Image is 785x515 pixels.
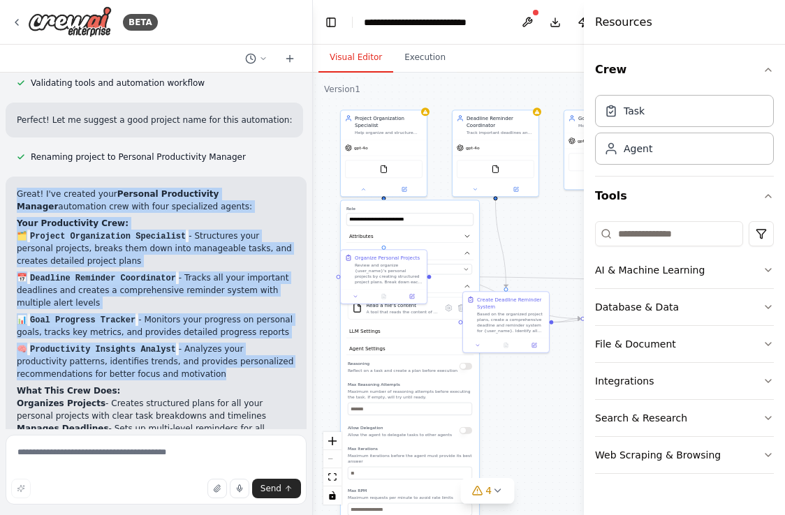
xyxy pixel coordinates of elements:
[348,361,369,366] span: Reasoning
[477,311,545,334] div: Based on the organized project plans, create a comprehensive deadline and reminder system for {us...
[595,50,774,89] button: Crew
[496,185,536,193] button: Open in side panel
[624,142,652,156] div: Agent
[595,400,774,436] button: Search & Research
[324,84,360,95] div: Version 1
[348,446,472,451] label: Max Iterations
[393,43,457,73] button: Execution
[27,230,189,243] code: Project Organization Specialist
[355,254,420,261] div: Organize Personal Projects
[123,14,158,31] div: BETA
[279,50,301,67] button: Start a new chat
[466,145,480,151] span: gpt-4o
[346,342,474,355] button: Agent Settings
[11,479,31,498] button: Improve this prompt
[460,478,514,504] button: 4
[348,453,472,464] p: Maximum iterations before the agent must provide its best answer
[17,271,295,309] p: 📅 - Tracks all your important deadlines and creates a comprehensive reminder system with multiple...
[348,495,472,500] p: Maximum requests per minute to avoid rate limits
[564,110,651,190] div: Goal Progress TrackerMonitor and analyze progress on personal goals for {user_name}, track key me...
[348,382,472,387] label: Max Reasoning Attempts
[595,14,652,31] h4: Resources
[28,6,112,38] img: Logo
[595,216,774,485] div: Tools
[348,488,472,493] label: Max RPM
[431,274,703,284] g: Edge from 969a9dd5-84e4-4cc7-8ffb-95dd76c9d993 to a8ab52c5-a3d7-4b59-a6e1-f3c4e9d64958
[595,263,705,277] div: AI & Machine Learning
[17,189,219,211] strong: Personal Productivity Manager
[318,43,393,73] button: Visual Editor
[323,432,342,505] div: React Flow controls
[349,328,381,335] span: LLM Settings
[455,301,467,314] button: Delete tool
[355,262,423,285] div: Review and organize {user_name}'s personal projects by creating structured project plans. Break d...
[348,368,457,373] p: Reflect on a task and create a plan before execution
[27,343,179,356] code: Productivity Insights Analyst
[17,188,295,213] p: Great! I've created your automation crew with four specialized agents:
[17,424,109,433] strong: Manages Deadlines
[27,314,138,327] code: Goal Progress Tracker
[595,411,687,425] div: Search & Research
[491,165,499,173] img: FileReadTool
[349,345,386,352] span: Agent Settings
[261,483,281,494] span: Send
[340,249,427,304] div: Organize Personal ProjectsReview and organize {user_name}'s personal projects by creating structu...
[595,89,774,176] div: Crew
[31,77,205,89] span: Validating tools and automation workflow
[354,145,368,151] span: gpt-4o
[346,280,474,293] button: Tools
[485,484,492,498] span: 4
[595,337,676,351] div: File & Document
[17,386,120,396] strong: What This Crew Does:
[595,437,774,473] button: Web Scraping & Browsing
[348,432,452,438] p: Allow the agent to delegate tasks to other agents
[366,309,438,315] div: A tool that reads the content of a file. To use this tool, provide a 'file_path' parameter with t...
[349,232,374,239] span: Attributes
[17,218,129,228] strong: Your Productivity Crew:
[323,468,342,486] button: fit view
[240,50,273,67] button: Switch to previous chat
[595,252,774,288] button: AI & Machine Learning
[346,230,474,243] button: Attributes
[578,138,592,144] span: gpt-4o
[369,292,398,301] button: No output available
[321,13,341,32] button: Hide left sidebar
[595,363,774,399] button: Integrations
[31,151,246,163] span: Renaming project to Personal Productivity Manager
[346,206,474,211] label: Role
[491,341,520,350] button: No output available
[624,104,645,118] div: Task
[252,479,301,498] button: Send
[346,247,474,260] button: Model
[467,130,534,135] div: Track important deadlines and milestones for {user_name}, create comprehensive reminder systems, ...
[17,114,292,126] p: Perfect! Let me suggest a good project name for this automation:
[400,292,424,301] button: Open in side panel
[364,15,505,29] nav: breadcrumb
[522,341,546,350] button: Open in side panel
[366,301,438,308] div: Read a file's content
[595,374,654,388] div: Integrations
[323,486,342,505] button: toggle interactivity
[355,130,423,135] div: Help organize and structure personal projects by creating detailed project plans, breaking down t...
[17,422,295,447] li: - Sets up multi-level reminders for all important dates and milestones
[467,114,534,128] div: Deadline Reminder Coordinator
[340,110,427,197] div: Project Organization SpecialistHelp organize and structure personal projects by creating detailed...
[17,343,295,380] p: 🧠 - Analyzes your productivity patterns, identifies trends, and provides personalized recommendat...
[595,300,679,314] div: Database & Data
[207,479,227,498] button: Upload files
[462,291,550,353] div: Create Deadline Reminder SystemBased on the organized project plans, create a comprehensive deadl...
[595,177,774,216] button: Tools
[27,272,179,285] code: Deadline Reminder Coordinator
[348,426,383,431] span: Allow Delegation
[230,479,249,498] button: Click to speak your automation idea
[348,389,472,400] p: Maximum number of reasoning attempts before executing the task. If empty, will try until ready.
[553,277,703,326] g: Edge from 8473aa73-7fc6-4923-8d33-9b952612e85b to a8ab52c5-a3d7-4b59-a6e1-f3c4e9d64958
[384,185,424,193] button: Open in side panel
[17,398,105,408] strong: Organizes Projects
[17,230,295,267] p: 🗂️ - Structures your personal projects, breaks them down into manageable tasks, and creates detai...
[379,165,388,173] img: FileReadTool
[452,110,539,197] div: Deadline Reminder CoordinatorTrack important deadlines and milestones for {user_name}, create com...
[17,313,295,338] p: 📊 - Monitors your progress on personal goals, tracks key metrics, and provides detailed progress ...
[595,326,774,362] button: File & Document
[323,432,342,450] button: zoom in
